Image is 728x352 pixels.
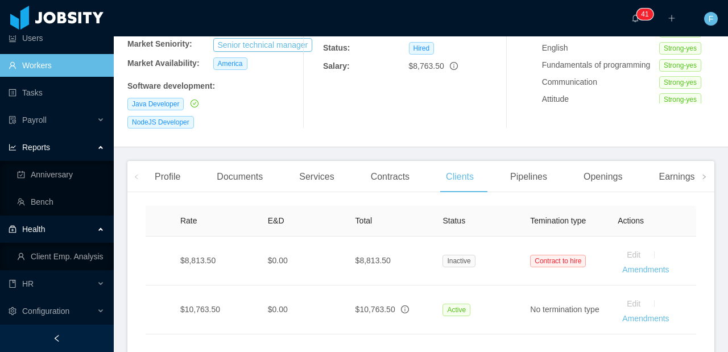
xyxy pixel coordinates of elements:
[22,307,69,316] span: Configuration
[290,161,343,193] div: Services
[530,255,586,267] span: Contract to hire
[659,76,701,89] span: Strong-yes
[355,216,373,225] span: Total
[618,216,644,225] span: Actions
[9,225,16,233] i: icon: medicine-box
[22,115,47,125] span: Payroll
[191,100,198,107] i: icon: check-circle
[636,9,653,20] sup: 41
[323,43,350,52] b: Status:
[9,307,16,315] i: icon: setting
[409,61,444,71] span: $8,763.50
[542,93,659,105] div: Attitude
[442,255,475,267] span: Inactive
[618,246,650,264] button: Edit
[618,295,650,313] button: Edit
[659,59,701,72] span: Strong-yes
[442,304,470,316] span: Active
[323,61,350,71] b: Salary:
[362,161,419,193] div: Contracts
[530,216,586,225] span: Temination type
[346,237,434,285] td: $8,813.50
[127,81,215,90] b: Software development :
[17,163,105,186] a: icon: carry-outAnniversary
[208,161,272,193] div: Documents
[641,9,645,20] p: 4
[574,161,632,193] div: Openings
[268,305,288,314] span: $0.00
[171,285,259,334] td: $10,763.50
[355,305,395,314] span: $10,763.50
[622,314,669,323] a: Amendments
[9,81,105,104] a: icon: profileTasks
[409,42,435,55] span: Hired
[22,143,50,152] span: Reports
[709,12,714,26] span: F
[213,38,313,52] button: Senior technical manager
[9,27,105,49] a: icon: robotUsers
[127,98,184,110] span: Java Developer
[442,216,465,225] span: Status
[501,161,556,193] div: Pipelines
[188,99,198,108] a: icon: check-circle
[631,14,639,22] i: icon: bell
[9,143,16,151] i: icon: line-chart
[134,174,139,180] i: icon: left
[171,237,259,285] td: $8,813.50
[9,116,16,124] i: icon: file-protect
[127,116,194,129] span: NodeJS Developer
[659,42,701,55] span: Strong-yes
[542,42,659,54] div: English
[180,216,197,225] span: Rate
[645,9,649,20] p: 1
[146,161,189,193] div: Profile
[127,39,192,48] b: Market Seniority:
[268,216,284,225] span: E&D
[213,57,247,70] span: America
[9,54,105,77] a: icon: userWorkers
[437,161,483,193] div: Clients
[22,225,45,234] span: Health
[22,279,34,288] span: HR
[450,62,458,70] span: info-circle
[17,191,105,213] a: icon: teamBench
[17,245,105,268] a: icon: userClient Emp. Analysis
[622,265,669,274] a: Amendments
[9,280,16,288] i: icon: book
[701,174,707,180] i: icon: right
[521,285,609,334] td: No termination type
[659,93,701,106] span: Strong-yes
[127,59,200,68] b: Market Availability:
[542,59,659,71] div: Fundamentals of programming
[668,14,676,22] i: icon: plus
[268,256,288,265] span: $0.00
[542,76,659,88] div: Communication
[401,305,409,313] span: info-circle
